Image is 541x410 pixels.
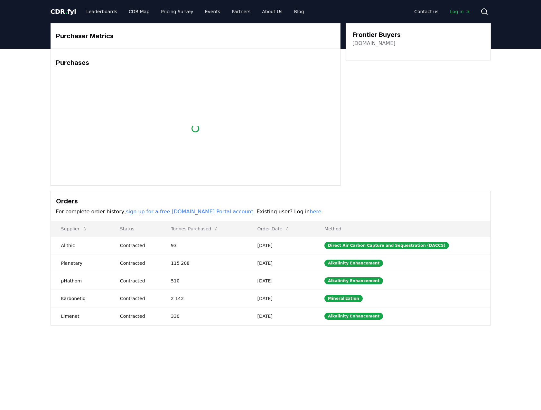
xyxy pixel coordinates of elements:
[51,307,110,325] td: Limenet
[161,236,247,254] td: 93
[56,31,335,41] h3: Purchaser Metrics
[120,242,155,249] div: Contracted
[324,313,383,320] div: Alkalinity Enhancement
[319,226,485,232] p: Method
[124,6,154,17] a: CDR Map
[247,254,314,272] td: [DATE]
[81,6,122,17] a: Leaderboards
[352,40,396,47] a: [DOMAIN_NAME]
[161,307,247,325] td: 330
[56,208,485,216] p: For complete order history, . Existing user? Log in .
[450,8,470,15] span: Log in
[324,295,363,302] div: Mineralization
[51,7,76,16] a: CDR.fyi
[289,6,309,17] a: Blog
[120,278,155,284] div: Contracted
[409,6,475,17] nav: Main
[126,209,253,215] a: sign up for a free [DOMAIN_NAME] Portal account
[310,209,321,215] a: here
[65,8,67,15] span: .
[324,260,383,267] div: Alkalinity Enhancement
[247,272,314,290] td: [DATE]
[324,242,449,249] div: Direct Air Carbon Capture and Sequestration (DACCS)
[247,236,314,254] td: [DATE]
[227,6,256,17] a: Partners
[161,272,247,290] td: 510
[161,254,247,272] td: 115 208
[156,6,198,17] a: Pricing Survey
[257,6,287,17] a: About Us
[161,290,247,307] td: 2 142
[56,58,335,67] h3: Purchases
[56,196,485,206] h3: Orders
[120,260,155,266] div: Contracted
[81,6,309,17] nav: Main
[409,6,443,17] a: Contact us
[190,123,201,134] div: loading
[120,313,155,319] div: Contracted
[200,6,225,17] a: Events
[56,222,93,235] button: Supplier
[324,277,383,284] div: Alkalinity Enhancement
[445,6,475,17] a: Log in
[51,236,110,254] td: Alithic
[166,222,224,235] button: Tonnes Purchased
[51,254,110,272] td: Planetary
[247,307,314,325] td: [DATE]
[247,290,314,307] td: [DATE]
[51,8,76,15] span: CDR fyi
[252,222,295,235] button: Order Date
[352,30,401,40] h3: Frontier Buyers
[51,290,110,307] td: Karbonetiq
[120,295,155,302] div: Contracted
[115,226,155,232] p: Status
[51,272,110,290] td: pHathom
